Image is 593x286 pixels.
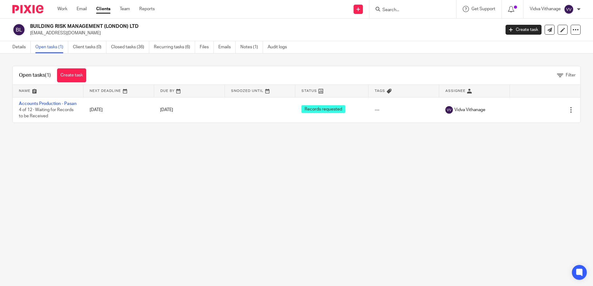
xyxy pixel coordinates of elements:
[12,23,25,36] img: svg%3E
[231,89,264,93] span: Snoozed Until
[139,6,155,12] a: Reports
[471,7,495,11] span: Get Support
[154,41,195,53] a: Recurring tasks (6)
[57,6,67,12] a: Work
[445,106,453,114] img: svg%3E
[83,97,154,123] td: [DATE]
[12,41,31,53] a: Details
[375,89,385,93] span: Tags
[19,72,51,79] h1: Open tasks
[218,41,236,53] a: Emails
[111,41,149,53] a: Closed tasks (36)
[375,107,433,113] div: ---
[382,7,438,13] input: Search
[19,102,77,106] a: Accounts Production - Pasan
[30,23,403,30] h2: BUILDING RISK MANAGEMENT (LONDON) LTD
[506,25,542,35] a: Create task
[57,68,86,82] a: Create task
[200,41,214,53] a: Files
[301,105,345,113] span: Records requested
[45,73,51,78] span: (1)
[240,41,263,53] a: Notes (1)
[120,6,130,12] a: Team
[19,108,74,119] span: 4 of 12 · Waiting for Records to be Received
[30,30,496,36] p: [EMAIL_ADDRESS][DOMAIN_NAME]
[12,5,43,13] img: Pixie
[566,73,576,77] span: Filter
[160,108,173,112] span: [DATE]
[564,4,574,14] img: svg%3E
[96,6,110,12] a: Clients
[268,41,292,53] a: Audit logs
[73,41,106,53] a: Client tasks (0)
[301,89,317,93] span: Status
[454,107,485,113] span: Vidva Vithanage
[35,41,68,53] a: Open tasks (1)
[530,6,561,12] p: Vidva Vithanage
[77,6,87,12] a: Email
